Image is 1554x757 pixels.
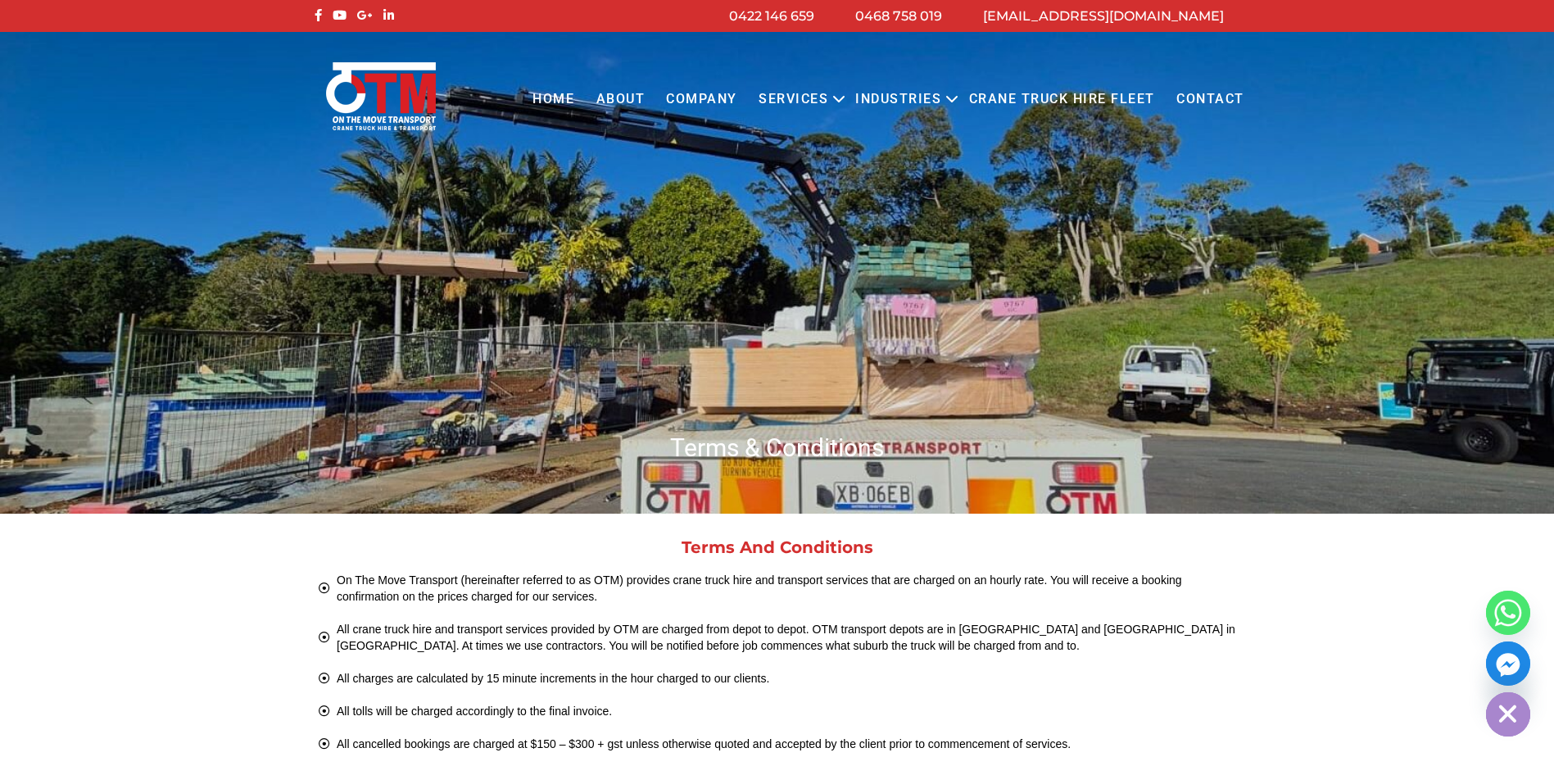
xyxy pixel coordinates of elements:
[333,621,1236,654] span: All crane truck hire and transport services provided by OTM are charged from depot to depot. OTM ...
[1166,77,1255,122] a: Contact
[333,572,1236,605] span: On The Move Transport (hereinafter referred to as OTM) provides crane truck hire and transport se...
[845,77,952,122] a: Industries
[333,670,769,687] span: All charges are calculated by 15 minute increments in the hour charged to our clients.
[983,8,1224,24] a: [EMAIL_ADDRESS][DOMAIN_NAME]
[855,8,942,24] a: 0468 758 019
[1486,591,1530,635] a: Whatsapp
[655,77,748,122] a: COMPANY
[958,77,1165,122] a: Crane Truck Hire Fleet
[333,703,612,719] span: All tolls will be charged accordingly to the final invoice.
[1486,641,1530,686] a: Facebook_Messenger
[323,61,439,132] img: Otmtransport
[319,539,1236,555] h2: Terms And Conditions
[310,432,1244,464] h1: Terms & Conditions
[729,8,814,24] a: 0422 146 659
[585,77,655,122] a: About
[748,77,839,122] a: Services
[333,736,1071,752] span: All cancelled bookings are charged at $150 – $300 + gst unless otherwise quoted and accepted by t...
[522,77,585,122] a: Home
